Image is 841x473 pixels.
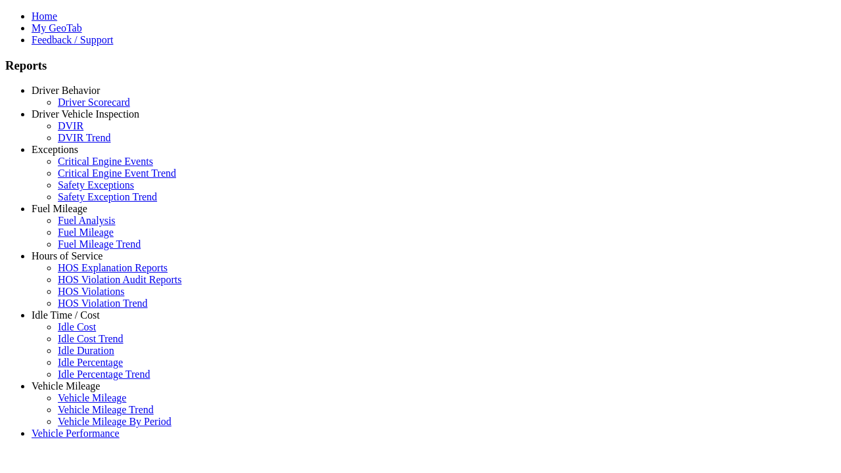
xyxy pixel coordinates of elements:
a: Driver Vehicle Inspection [32,108,139,120]
a: Idle Time / Cost [32,309,100,321]
a: Fuel Mileage [58,227,114,238]
a: Critical Engine Events [58,156,153,167]
a: Vehicle Performance [32,428,120,439]
a: HOS Violation Trend [58,298,148,309]
a: Driver Scorecard [58,97,130,108]
a: Safety Exceptions [58,179,134,191]
a: HOS Explanation Reports [58,262,168,273]
a: Vehicle Mileage By Period [58,416,171,427]
a: Idle Percentage Trend [58,369,150,380]
a: Idle Percentage [58,357,123,368]
a: Feedback / Support [32,34,113,45]
a: Vehicle Mileage [32,380,100,392]
a: Fuel Mileage Trend [58,238,141,250]
a: Hours of Service [32,250,102,261]
a: Home [32,11,57,22]
a: Idle Cost Trend [58,333,124,344]
h3: Reports [5,58,836,73]
a: Fuel Mileage [32,203,87,214]
a: DVIR [58,120,83,131]
a: Driver Behavior [32,85,100,96]
a: HOS Violation Audit Reports [58,274,182,285]
a: Exceptions [32,144,78,155]
a: HOS Violations [58,286,124,297]
a: Vehicle Mileage [58,392,126,403]
a: My GeoTab [32,22,82,34]
a: Idle Cost [58,321,96,332]
a: Vehicle Mileage Trend [58,404,154,415]
a: Critical Engine Event Trend [58,168,176,179]
a: Idle Duration [58,345,114,356]
a: Safety Exception Trend [58,191,157,202]
a: Fuel Analysis [58,215,116,226]
a: DVIR Trend [58,132,110,143]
